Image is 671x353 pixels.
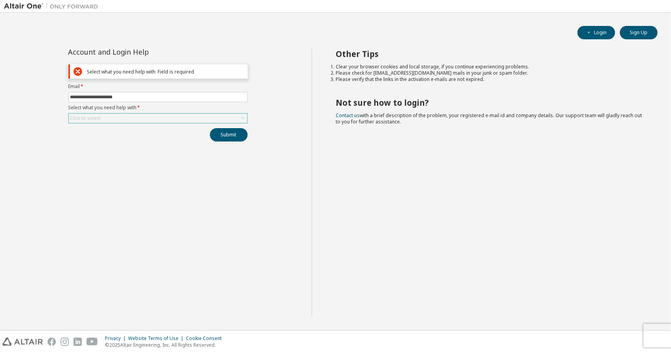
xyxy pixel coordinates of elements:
[336,112,642,125] span: with a brief description of the problem, your registered e-mail id and company details. Our suppo...
[577,26,615,39] button: Login
[105,342,226,348] p: © 2025 Altair Engineering, Inc. All Rights Reserved.
[48,338,56,346] img: facebook.svg
[336,70,643,76] li: Please check for [EMAIL_ADDRESS][DOMAIN_NAME] mails in your junk or spam folder.
[336,76,643,83] li: Please verify that the links in the activation e-mails are not expired.
[336,112,360,119] a: Contact us
[620,26,658,39] button: Sign Up
[105,335,128,342] div: Privacy
[186,335,226,342] div: Cookie Consent
[70,115,101,121] div: Click to select
[74,338,82,346] img: linkedin.svg
[210,128,248,142] button: Submit
[68,83,248,90] label: Email
[336,64,643,70] li: Clear your browser cookies and local storage, if you continue experiencing problems.
[336,97,643,108] h2: Not sure how to login?
[61,338,69,346] img: instagram.svg
[68,49,212,55] div: Account and Login Help
[69,114,247,123] div: Click to select
[128,335,186,342] div: Website Terms of Use
[4,2,102,10] img: Altair One
[86,338,98,346] img: youtube.svg
[68,105,248,111] label: Select what you need help with
[87,69,244,75] div: Select what you need help with: Field is required
[2,338,43,346] img: altair_logo.svg
[336,49,643,59] h2: Other Tips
